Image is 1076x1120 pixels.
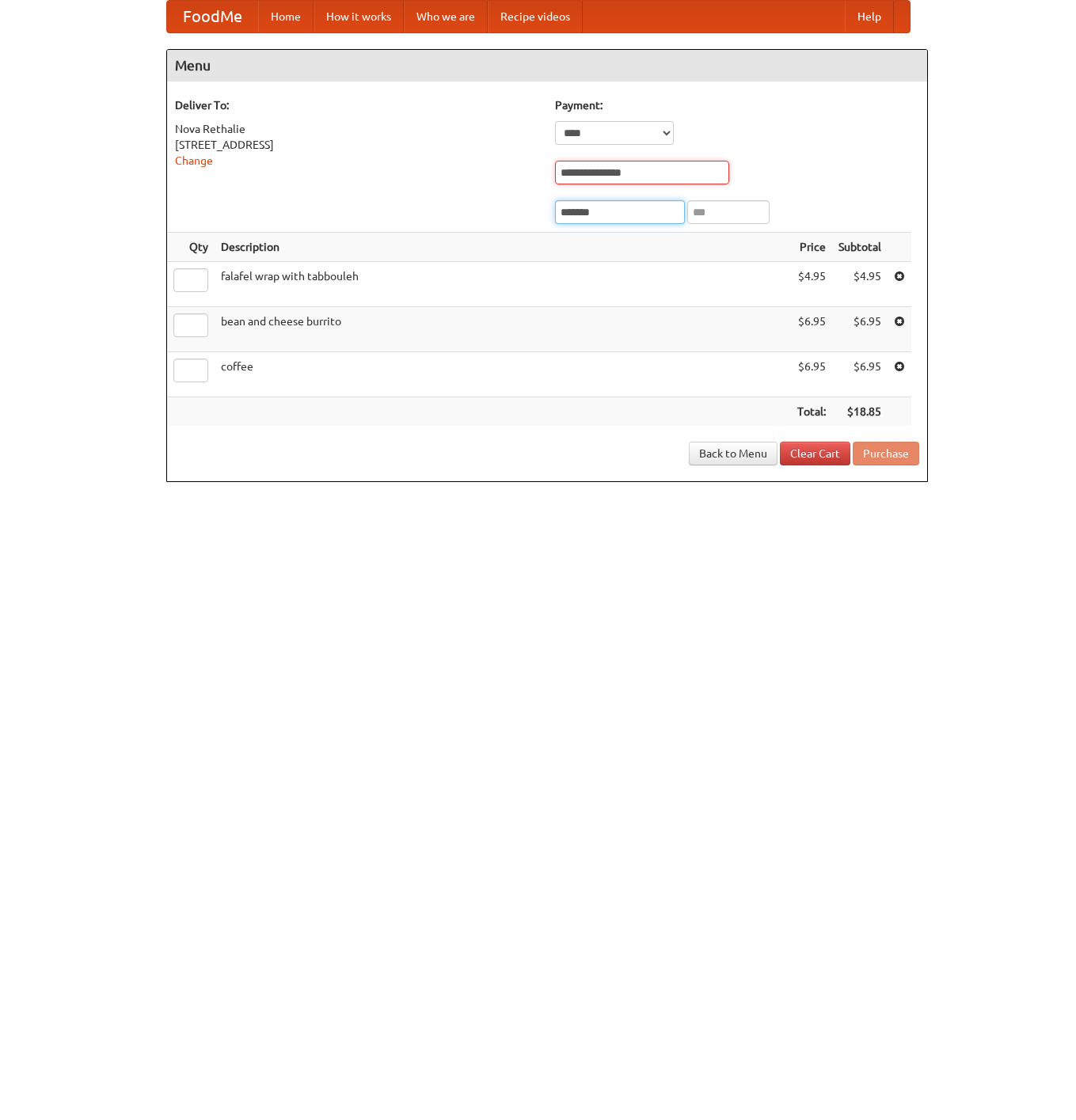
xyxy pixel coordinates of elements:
a: Clear Cart [780,442,850,465]
div: Nova Rethalie [175,121,539,137]
div: [STREET_ADDRESS] [175,137,539,153]
th: Total: [791,397,832,427]
th: Price [791,233,832,262]
a: FoodMe [167,1,258,32]
h5: Deliver To: [175,97,539,113]
a: Back to Menu [689,442,778,465]
a: Change [175,154,213,167]
a: Help [845,1,894,32]
th: Description [215,233,791,262]
a: Home [258,1,314,32]
h5: Payment: [555,97,919,113]
a: Recipe videos [488,1,583,32]
th: $18.85 [832,397,888,427]
td: bean and cheese burrito [215,307,791,352]
button: Purchase [853,442,919,465]
th: Qty [167,233,215,262]
td: $6.95 [791,307,832,352]
td: $4.95 [791,262,832,307]
td: $4.95 [832,262,888,307]
td: $6.95 [832,307,888,352]
td: $6.95 [791,352,832,397]
td: $6.95 [832,352,888,397]
th: Subtotal [832,233,888,262]
h4: Menu [167,50,927,82]
a: Who we are [404,1,488,32]
a: How it works [314,1,404,32]
td: falafel wrap with tabbouleh [215,262,791,307]
td: coffee [215,352,791,397]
